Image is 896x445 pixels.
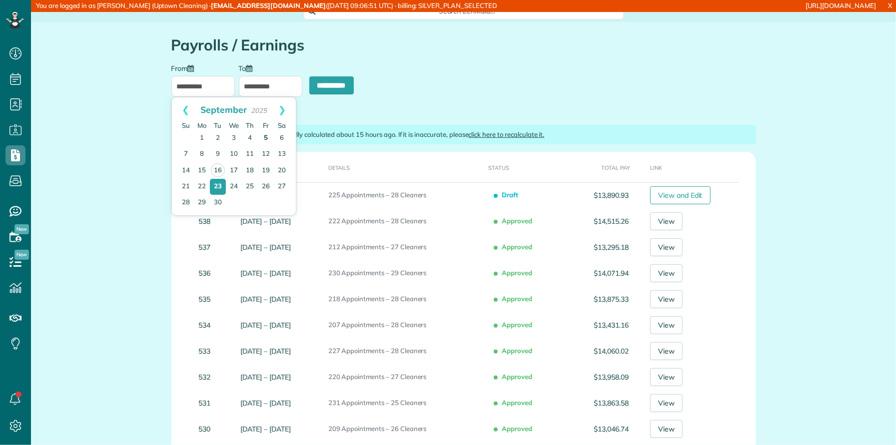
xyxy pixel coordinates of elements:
td: 533 [171,338,237,364]
a: View [650,342,683,360]
a: 1 [194,130,210,146]
td: $13,046.74 [568,416,633,442]
td: $14,060.02 [568,338,633,364]
td: 536 [171,260,237,286]
td: 231 Appointments – 25 Cleaners [324,390,485,416]
a: [DATE] – [DATE] [240,425,290,434]
span: Saturday [278,121,286,129]
div: Your draft payroll has been successfully calculated about 15 hours ago. If it is inaccurate, please [171,125,756,144]
a: 21 [178,179,194,195]
a: View [650,394,683,412]
td: $14,071.94 [568,260,633,286]
td: 207 Appointments – 28 Cleaners [324,312,485,338]
span: September [200,104,247,115]
a: 3 [226,130,242,146]
span: Approved [496,265,536,282]
span: Approved [496,369,536,386]
a: [DATE] – [DATE] [240,399,290,408]
a: 9 [210,146,226,162]
a: Next [268,97,296,122]
td: 538 [171,208,237,234]
span: Approved [496,421,536,438]
a: View [650,238,683,256]
a: 7 [178,146,194,162]
td: 209 Appointments – 26 Cleaners [324,416,485,442]
td: 230 Appointments – 29 Cleaners [324,260,485,286]
a: [DATE] – [DATE] [240,373,290,382]
a: 23 [210,179,226,195]
a: [DATE] – [DATE] [240,347,290,356]
td: 532 [171,364,237,390]
th: Status [484,152,568,182]
span: Sunday [182,121,190,129]
a: 22 [194,179,210,195]
a: 28 [178,195,194,211]
a: View [650,290,683,308]
td: $13,431.16 [568,312,633,338]
td: 212 Appointments – 27 Cleaners [324,234,485,260]
a: 6 [274,130,290,146]
span: Approved [496,291,536,308]
th: Details [324,152,485,182]
a: 18 [242,163,258,179]
td: 220 Appointments – 27 Cleaners [324,364,485,390]
span: Approved [496,343,536,360]
a: [URL][DOMAIN_NAME] [806,1,876,9]
strong: [EMAIL_ADDRESS][DOMAIN_NAME] [211,1,326,9]
a: 8 [194,146,210,162]
a: 15 [194,163,210,179]
a: 2 [210,130,226,146]
span: Thursday [246,121,254,129]
span: Friday [263,121,269,129]
td: 531 [171,390,237,416]
td: $13,958.09 [568,364,633,390]
td: 225 Appointments – 28 Cleaners [324,182,485,208]
a: [DATE] – [DATE] [240,321,290,330]
td: $13,890.93 [568,182,633,208]
a: 20 [274,163,290,179]
a: [DATE] – [DATE] [240,295,290,304]
a: [DATE] – [DATE] [240,217,290,226]
a: View [650,420,683,438]
a: View [650,316,683,334]
td: 537 [171,234,237,260]
a: 4 [242,130,258,146]
a: 30 [210,195,226,211]
a: 11 [242,146,258,162]
span: Draft [496,187,522,204]
td: 530 [171,416,237,442]
a: [DATE] – [DATE] [240,269,290,278]
a: Prev [172,97,199,122]
a: click here to recalculate it. [469,130,545,138]
td: $13,863.58 [568,390,633,416]
th: Total Pay [568,152,633,182]
a: 10 [226,146,242,162]
a: 17 [226,163,242,179]
a: [DATE] – [DATE] [240,243,290,252]
span: Tuesday [214,121,221,129]
a: 24 [226,179,242,195]
td: 535 [171,286,237,312]
a: 26 [258,179,274,195]
span: Monday [197,121,206,129]
a: 19 [258,163,274,179]
a: 29 [194,195,210,211]
td: 534 [171,312,237,338]
td: 218 Appointments – 28 Cleaners [324,286,485,312]
a: 25 [242,179,258,195]
td: 222 Appointments – 28 Cleaners [324,208,485,234]
span: Approved [496,213,536,230]
td: 227 Appointments – 28 Cleaners [324,338,485,364]
a: 16 [211,163,225,177]
a: View [650,212,683,230]
a: 5 [258,130,274,146]
a: 13 [274,146,290,162]
span: Wednesday [229,121,239,129]
span: New [14,224,29,234]
label: From [171,63,199,72]
label: To [239,63,258,72]
th: Link [633,152,756,182]
td: $13,875.33 [568,286,633,312]
a: View and Edit [650,186,711,204]
span: New [14,250,29,260]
